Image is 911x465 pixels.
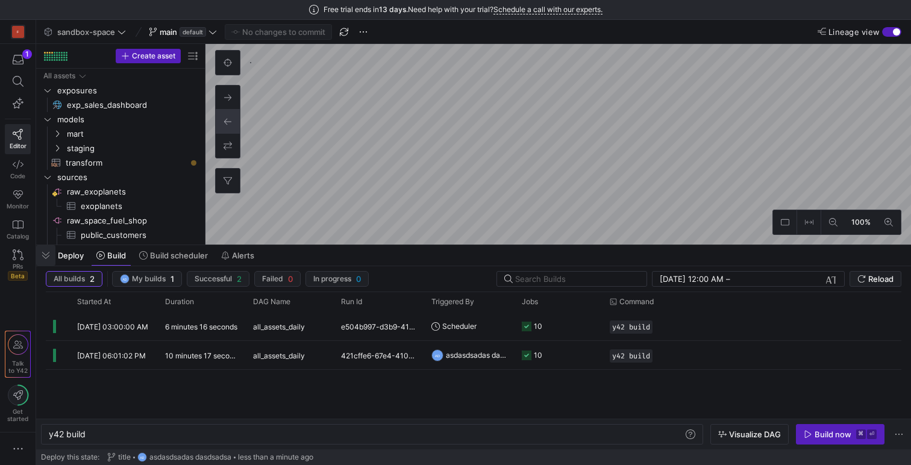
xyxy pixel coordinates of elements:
y42-duration: 6 minutes 16 seconds [165,322,237,331]
span: exoplanets​​​​​​​​​ [81,199,186,213]
button: Failed0 [254,271,301,287]
span: Talk to Y42 [8,360,28,374]
button: ADMy builds1 [112,271,182,287]
div: AD [120,274,130,284]
button: maindefault [146,24,220,40]
span: exposures [57,84,198,98]
div: F [12,26,24,38]
button: sandbox-space [41,24,129,40]
span: Editor [10,142,27,149]
span: mart [67,127,198,141]
span: Lineage view [828,27,880,37]
div: Press SPACE to select this row. [41,98,200,112]
button: Build scheduler [134,245,213,266]
span: Duration [165,298,194,306]
span: [DATE] 03:00:00 AM [77,322,148,331]
button: Reload [850,271,901,287]
span: Beta [8,271,28,281]
a: raw_exoplanets​​​​​​​​ [41,184,200,199]
button: 1 [5,49,31,70]
div: Press SPACE to select this row. [41,83,200,98]
span: exp_sales_dashboard​​​​​ [67,98,186,112]
span: raw_exoplanets​​​​​​​​ [67,185,198,199]
button: Build now⌘⏎ [796,424,884,445]
span: Failed [262,275,283,283]
span: asdasdsadas dasdsadsa [149,453,231,461]
span: title [118,453,131,461]
div: Press SPACE to select this row. [41,228,200,242]
a: exp_sales_dashboard​​​​​ [41,98,200,112]
a: public_customers​​​​​​​​​ [41,228,200,242]
kbd: ⌘ [856,429,866,439]
span: – [726,274,730,284]
span: PRs [13,263,23,270]
div: Press SPACE to select this row. [41,112,200,126]
span: staging [67,142,198,155]
span: Jobs [522,298,538,306]
button: Successful2 [187,271,249,287]
div: Press SPACE to select this row. [41,213,200,228]
span: Triggered By [431,298,474,306]
span: Successful [195,275,232,283]
button: All builds2 [46,271,102,287]
span: All builds [54,275,85,283]
button: Alerts [216,245,260,266]
div: AD [137,452,147,462]
span: y42 build [612,352,650,360]
span: sources [57,170,198,184]
kbd: ⏎ [867,429,877,439]
a: exoplanets​​​​​​​​​ [41,199,200,213]
span: models [57,113,198,126]
input: Search Builds [515,274,637,284]
span: y42 build [49,429,86,439]
span: 2 [90,274,95,284]
span: Run Id [341,298,362,306]
span: Deploy this state: [41,453,99,461]
span: Free trial ends in Need help with your trial? [324,5,603,14]
span: 0 [356,274,361,284]
span: Code [10,172,25,179]
button: Create asset [116,49,181,63]
input: Start datetime [660,274,724,284]
span: My builds [132,275,166,283]
div: Press SPACE to select this row. [41,155,200,170]
div: 1 [22,49,32,59]
button: Visualize DAG [710,424,789,445]
input: End datetime [733,274,812,284]
span: all_assets_daily [253,342,305,370]
span: sandbox-space [57,27,115,37]
span: Reload [868,274,894,284]
a: Editor [5,124,31,154]
span: Visualize DAG [729,429,781,439]
div: 10 [534,312,542,340]
div: Press SPACE to select this row. [41,184,200,199]
span: Get started [7,408,28,422]
span: Started At [77,298,111,306]
span: Build scheduler [150,251,208,260]
span: In progress [313,275,351,283]
span: asdasdsadas dasdsadsa [446,341,507,369]
span: 13 days. [379,5,408,14]
a: transform​​​​​​​​​​ [41,155,200,170]
span: DAG Name [253,298,290,306]
span: Deploy [58,251,84,260]
span: less than a minute ago [238,453,313,461]
span: Create asset [132,52,175,60]
button: titleADasdasdsadas dasdsadsaless than a minute ago [104,449,316,465]
a: Catalog [5,214,31,245]
span: default [180,27,206,37]
div: e504b997-d3b9-4121-af79-1919273b5853 [334,312,424,340]
div: 421cffe6-67e4-410c-b81e-387ccbc81b6d [334,341,424,369]
div: Press SPACE to select this row. [41,199,200,213]
a: PRsBeta [5,245,31,286]
span: Build [107,251,126,260]
a: Talkto Y42 [5,331,30,377]
a: Code [5,154,31,184]
div: Press SPACE to select this row. [41,69,200,83]
span: public_customers​​​​​​​​​ [81,228,186,242]
y42-duration: 10 minutes 17 seconds [165,351,242,360]
button: Getstarted [5,380,31,427]
div: Build now [815,429,851,439]
span: Command [619,298,654,306]
span: y42 build [612,323,650,331]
